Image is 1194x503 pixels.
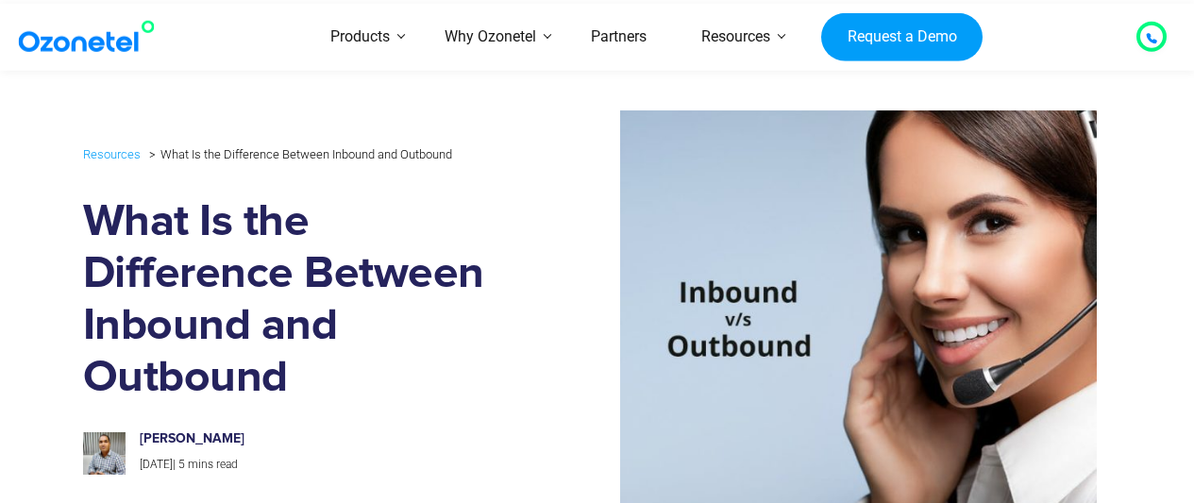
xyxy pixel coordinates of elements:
[821,12,983,61] a: Request a Demo
[188,458,238,471] span: mins read
[674,4,798,71] a: Resources
[83,196,512,404] h1: What Is the Difference Between Inbound and Outbound
[417,4,563,71] a: Why Ozonetel
[144,143,452,166] li: What Is the Difference Between Inbound and Outbound
[140,458,173,471] span: [DATE]
[303,4,417,71] a: Products
[83,432,126,475] img: prashanth-kancherla_avatar-200x200.jpeg
[140,431,492,447] h6: [PERSON_NAME]
[83,143,141,165] a: Resources
[178,458,185,471] span: 5
[140,455,492,476] p: |
[563,4,674,71] a: Partners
